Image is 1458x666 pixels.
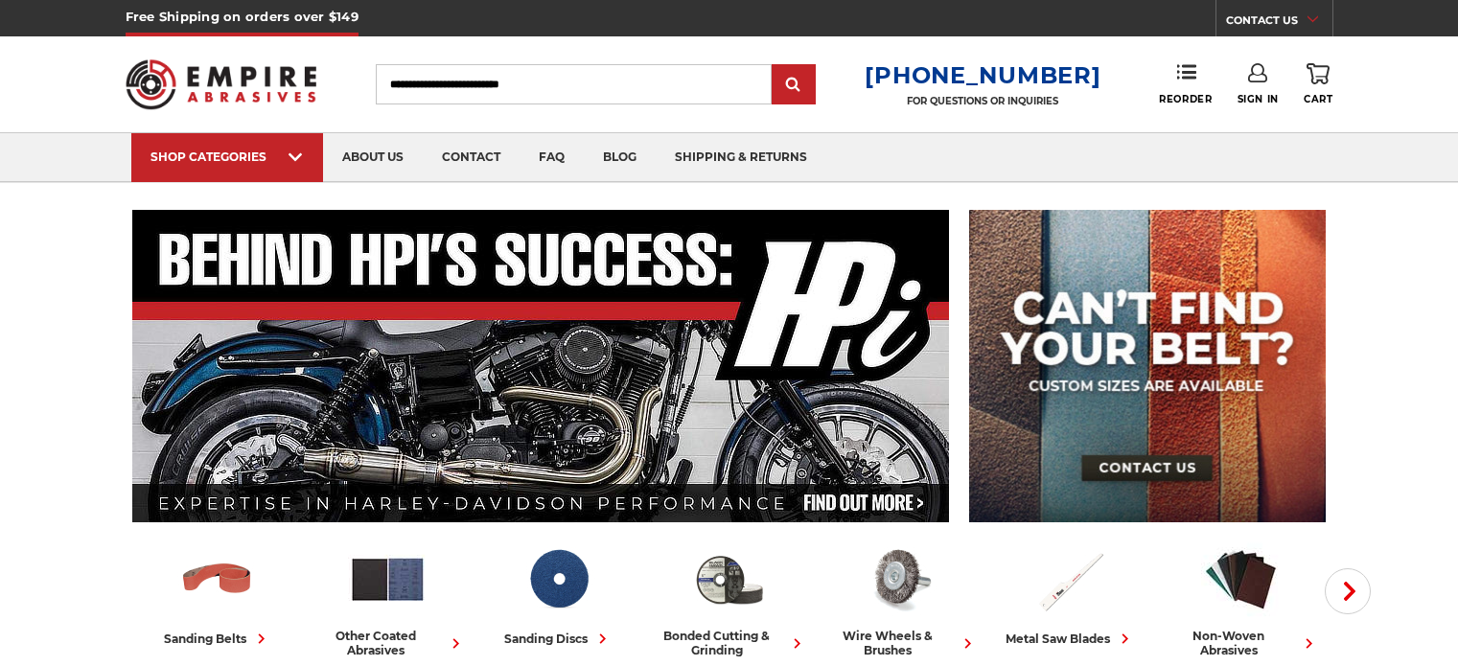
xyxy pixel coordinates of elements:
[519,540,598,619] img: Sanding Discs
[150,149,304,164] div: SHOP CATEGORIES
[865,61,1100,89] a: [PHONE_NUMBER]
[656,133,826,182] a: shipping & returns
[1030,540,1110,619] img: Metal Saw Blades
[1159,93,1212,105] span: Reorder
[822,540,978,657] a: wire wheels & brushes
[652,629,807,657] div: bonded cutting & grinding
[311,629,466,657] div: other coated abrasives
[584,133,656,182] a: blog
[1238,93,1279,105] span: Sign In
[423,133,520,182] a: contact
[126,47,317,122] img: Empire Abrasives
[775,66,813,104] input: Submit
[1226,10,1332,36] a: CONTACT US
[1325,568,1371,614] button: Next
[1201,540,1281,619] img: Non-woven Abrasives
[689,540,769,619] img: Bonded Cutting & Grinding
[969,210,1326,522] img: promo banner for custom belts.
[822,629,978,657] div: wire wheels & brushes
[860,540,939,619] img: Wire Wheels & Brushes
[323,133,423,182] a: about us
[520,133,584,182] a: faq
[177,540,257,619] img: Sanding Belts
[1304,93,1332,105] span: Cart
[348,540,428,619] img: Other Coated Abrasives
[311,540,466,657] a: other coated abrasives
[993,540,1148,649] a: metal saw blades
[164,629,271,649] div: sanding belts
[1006,629,1135,649] div: metal saw blades
[1164,540,1319,657] a: non-woven abrasives
[1164,629,1319,657] div: non-woven abrasives
[865,95,1100,107] p: FOR QUESTIONS OR INQUIRIES
[1159,63,1212,104] a: Reorder
[481,540,636,649] a: sanding discs
[132,210,950,522] img: Banner for an interview featuring Horsepower Inc who makes Harley performance upgrades featured o...
[140,540,295,649] a: sanding belts
[652,540,807,657] a: bonded cutting & grinding
[1304,63,1332,105] a: Cart
[504,629,613,649] div: sanding discs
